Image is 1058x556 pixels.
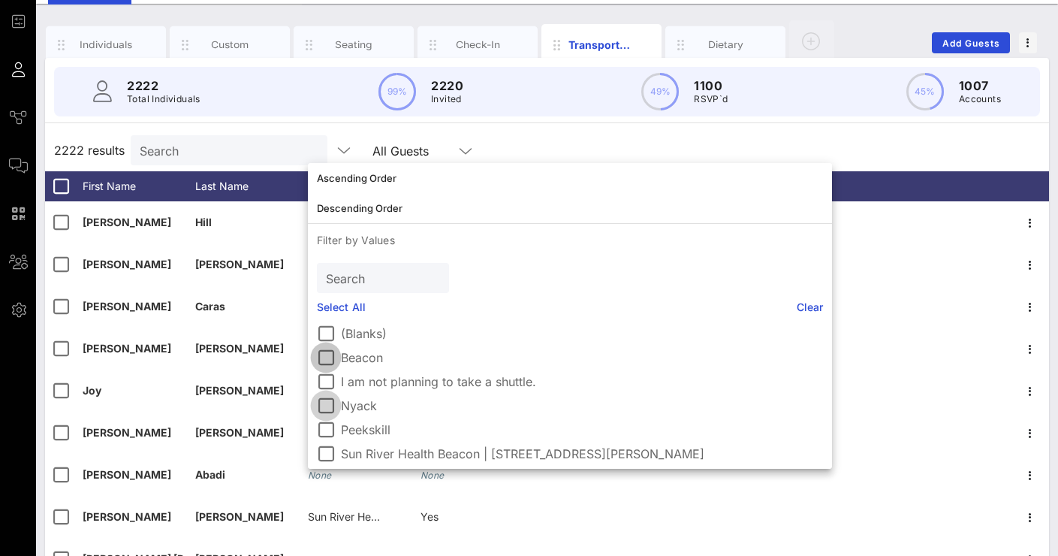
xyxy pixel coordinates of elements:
span: Abadi [195,468,225,481]
div: Ascending Order [317,172,823,184]
span: [PERSON_NAME] [195,384,284,397]
i: None [420,470,445,481]
span: Yes [420,510,439,523]
p: Accounts [959,92,1001,107]
label: Peekskill [341,422,823,437]
span: Caras [195,300,225,313]
span: [PERSON_NAME] [83,300,171,313]
span: Add Guests [942,38,1001,49]
label: I am not planning to take a shuttle. [341,374,823,389]
a: Select All [317,299,366,316]
i: None [308,470,332,481]
div: All Guests [363,135,484,165]
span: [PERSON_NAME] [83,216,171,228]
span: [PERSON_NAME] [195,342,284,355]
span: [PERSON_NAME] [83,258,171,270]
div: Check-In [445,38,511,52]
div: Custom [197,38,264,52]
span: [PERSON_NAME] [83,510,171,523]
p: 1100 [694,77,728,95]
div: Last Name [195,171,308,201]
label: Beacon [341,350,823,365]
p: 1007 [959,77,1001,95]
span: [PERSON_NAME] [83,342,171,355]
div: Seating [321,38,387,52]
span: 2222 results [54,141,125,159]
p: 2220 [431,77,463,95]
div: Dietary [692,38,759,52]
label: (Blanks) [341,326,823,341]
span: Hill [195,216,212,228]
span: [PERSON_NAME] [83,426,171,439]
div: First Name [83,171,195,201]
span: Joy [83,384,101,397]
label: Nyack [341,398,823,413]
p: RSVP`d [694,92,728,107]
div: Individuals [73,38,140,52]
span: [PERSON_NAME] [195,426,284,439]
p: Filter by Values [308,224,832,257]
p: Invited [431,92,463,107]
p: 2222 [127,77,200,95]
div: Transportation [568,37,635,53]
div: All Guests [372,144,429,158]
div: Descending Order [317,202,823,214]
button: Add Guests [932,32,1010,53]
span: [PERSON_NAME] [195,258,284,270]
p: Total Individuals [127,92,200,107]
span: [PERSON_NAME] [83,468,171,481]
span: [PERSON_NAME] [195,510,284,523]
span: Sun River Health Patchogue| [STREET_ADDRESS][US_STATE] [308,510,610,523]
label: Sun River Health Beacon | [STREET_ADDRESS][PERSON_NAME] [341,446,823,461]
a: Clear [797,299,824,316]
